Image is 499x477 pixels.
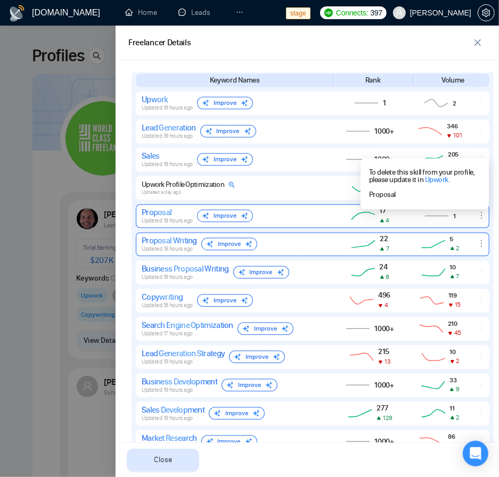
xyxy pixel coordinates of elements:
span: 2 [456,414,460,422]
span: ellipsis [477,211,486,220]
span: ellipsis [477,127,486,135]
img: sparkle [265,382,273,389]
span: 33 [449,376,460,384]
span: 11 [450,405,460,413]
span: 2 [456,245,460,252]
span: Updated a day ago [142,190,181,196]
span: Updated 18 hours ago [142,161,193,168]
img: sparkle [202,297,209,305]
div: Upwork Profile Optimization [142,180,235,190]
button: Close [127,449,199,472]
div: Improve [197,210,253,223]
span: 15 [455,301,461,309]
img: sparkle [226,382,234,389]
span: Proposal [369,191,396,200]
span: 10 [450,264,460,272]
span: Updated 19 hours ago [142,359,193,366]
span: Updated 19 hours ago [142,415,193,422]
span: Updated 19 hours ago [142,387,193,394]
button: close [469,34,486,51]
img: sparkle [205,128,212,135]
div: Business Development [142,377,217,387]
span: 9 [456,386,460,393]
span: ellipsis [477,437,486,446]
img: sparkle [202,100,209,107]
span: 205 [448,151,461,159]
img: sparkle [206,241,214,248]
span: 1000+ [374,127,394,136]
span: Updated 19 hours ago [142,105,193,112]
span: 397 [370,7,382,19]
span: 129 [383,415,392,422]
span: 4 [386,217,390,225]
span: 5 [450,235,460,243]
span: Updated 19 hours ago [142,133,193,140]
div: Business Proposal Writing [142,264,229,274]
img: sparkle [241,212,248,220]
span: 7 [386,245,389,253]
img: sparkle [252,410,260,417]
span: Close [154,454,172,466]
span: ellipsis [477,409,486,417]
div: Open Intercom Messenger [463,441,488,466]
img: logo [9,5,26,22]
div: Market Research [142,433,197,443]
div: Improve [201,435,257,448]
span: 17 [380,207,389,216]
a: setting [478,9,495,17]
img: sparkle [241,100,248,107]
span: 1 [453,212,456,220]
span: Updated 18 hours ago [142,302,193,309]
a: Upwork [425,176,448,185]
img: upwork-logo.png [324,9,333,17]
span: 210 [448,320,461,328]
span: 7 [456,273,460,281]
img: sparkle [214,410,221,417]
span: 1000+ [374,438,394,447]
img: sparkle [245,241,252,248]
span: ellipsis [477,240,486,248]
span: 4 [385,302,388,309]
span: 1000+ [374,325,394,334]
div: Improve [229,351,285,364]
img: sparkle [244,128,251,135]
img: sparkle [273,353,280,361]
div: Improve [197,294,253,307]
img: sparkle [238,269,246,276]
span: 24 [380,263,389,272]
div: Copywriting [142,292,193,302]
div: Sales Development [142,405,204,415]
span: close [470,38,486,47]
div: Improve [200,125,256,138]
div: Proposal Writing [142,236,197,246]
span: ellipsis [477,296,486,305]
div: Volume [416,75,489,86]
div: Freelancer Details [128,36,191,50]
span: 119 [448,292,461,300]
img: sparkle [241,156,248,163]
img: sparkle [281,325,289,333]
div: Lead Generation [142,123,196,133]
span: 277 [377,404,392,413]
button: setting [478,4,495,21]
div: Improve [233,266,289,279]
img: sparkle [241,297,248,305]
div: Sales [142,151,193,161]
div: Improve [222,379,277,392]
div: Search Engine Optimization [142,320,233,331]
span: 215 [378,348,390,357]
div: Rank [337,75,410,86]
span: ellipsis [236,9,243,16]
span: ellipsis [477,268,486,276]
div: Improve [197,153,253,166]
span: 8 [386,274,390,281]
span: 2 [456,358,460,365]
span: Connects: [336,7,368,19]
span: 1000+ [374,381,394,390]
img: sparkle [202,212,209,220]
span: 1 [383,99,386,108]
img: sparkle [242,325,250,333]
div: Lead Generation Strategy [142,349,225,359]
div: Improve [201,238,257,251]
span: 45 [454,330,461,337]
